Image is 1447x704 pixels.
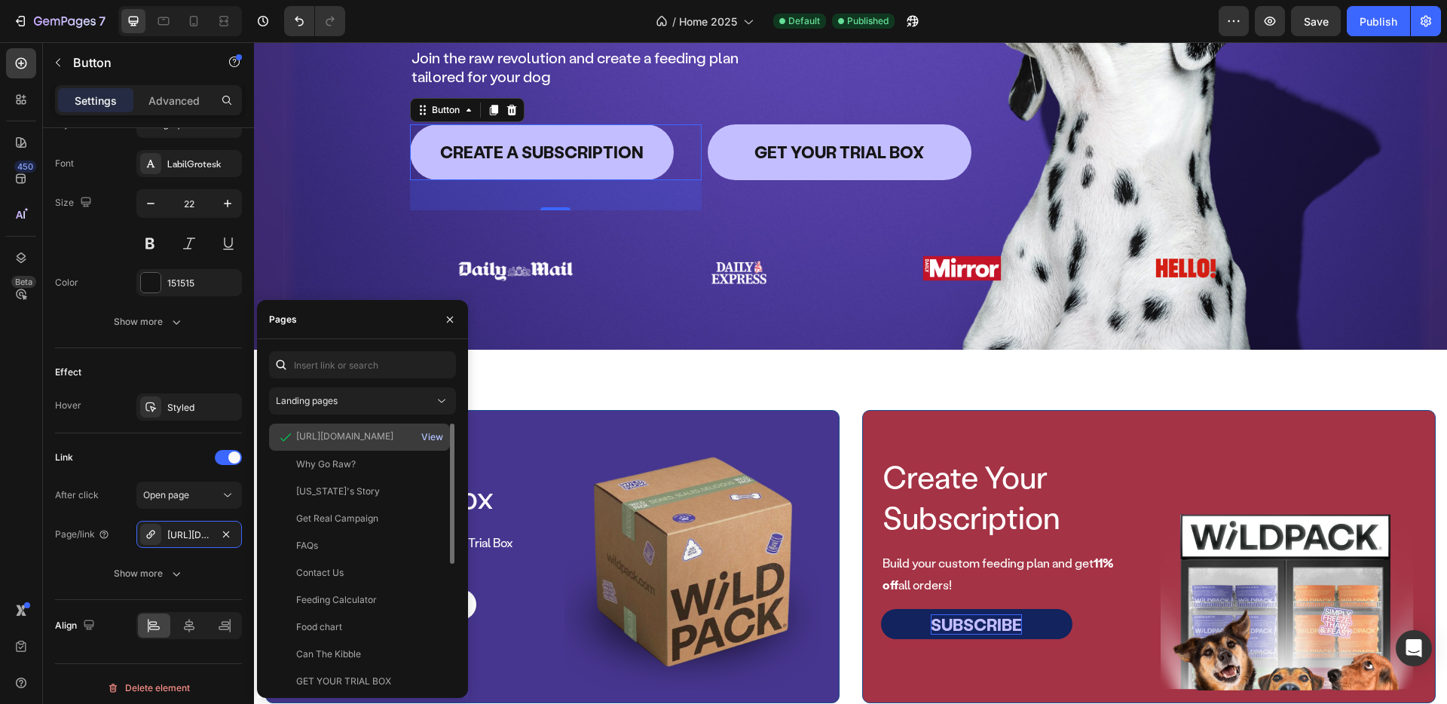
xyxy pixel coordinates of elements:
[677,572,768,593] div: Rich Text Editor. Editing area: main
[880,207,984,246] img: gempages_550360104176714809-9155d540-539e-4f78-8204-1b7a82bbae2e.png
[55,676,242,700] button: Delete element
[55,560,242,587] button: Show more
[296,675,391,688] div: GET YOUR TRIAL BOX
[55,451,73,464] div: Link
[1347,6,1410,36] button: Publish
[269,313,297,326] div: Pages
[421,430,443,444] div: View
[629,415,882,495] p: Create Your Subscription
[500,99,670,121] p: Get Your Trial Box
[167,528,211,542] div: [URL][DOMAIN_NAME]
[296,430,393,443] div: [URL][DOMAIN_NAME]
[55,528,110,541] div: Page/link
[269,387,456,415] button: Landing pages
[284,6,345,36] div: Undo/Redo
[167,158,238,171] div: LabilGrotesk
[276,395,338,406] span: Landing pages
[296,539,318,552] div: FAQs
[1396,630,1432,666] div: Open Intercom Messenger
[194,204,329,255] img: gempages_550360104176714809-6fd28c0d-f070-4d0a-9016-84c14aade80b.png
[679,14,737,29] span: Home 2025
[136,482,242,509] button: Open page
[1291,6,1341,36] button: Save
[677,572,768,593] p: Subscribe
[148,93,200,109] p: Advanced
[55,366,81,379] div: Effect
[311,393,567,649] img: gempages_550360104176714809-d74c72c4-84bc-4a94-8432-f27b72344aad.png
[107,679,190,697] div: Delete element
[296,458,356,471] div: Why Go Raw?
[296,647,361,661] div: Can The Kibble
[454,82,717,138] a: Get Your Trial Box
[32,435,240,475] p: Get A Trial Box
[114,314,184,329] div: Show more
[296,485,380,498] div: [US_STATE]'s Story
[99,12,106,30] p: 7
[629,513,860,550] strong: 11% off
[296,620,342,634] div: Food chart
[296,566,344,580] div: Contact Us
[1304,15,1329,28] span: Save
[847,14,889,28] span: Published
[629,510,882,554] p: Build your custom feeding plan and get all orders!
[627,413,883,497] div: Rich Text Editor. Editing area: main
[672,14,676,29] span: /
[55,308,242,335] button: Show more
[55,488,99,502] div: After click
[55,157,74,170] div: Font
[114,566,184,581] div: Show more
[296,512,378,525] div: Get Real Campaign
[55,276,78,289] div: Color
[6,6,112,36] button: 7
[66,552,186,573] p: Get Your Box
[788,14,820,28] span: Default
[143,489,189,500] span: Open page
[73,54,201,72] p: Button
[11,276,36,288] div: Beta
[32,490,285,534] p: Not sure where to start? Our £30 Trial Box makes it easy & worry-free.
[55,399,81,412] div: Hover
[167,401,238,415] div: Styled
[627,567,819,597] a: Rich Text Editor. Editing area: main
[167,277,238,290] div: 151515
[424,207,546,253] img: gempages_550360104176714809-f466e2a1-a94c-4dc0-994a-1db56684b9f5.png
[656,207,760,246] img: gempages_550360104176714809-038bd8c0-663a-4baa-afb0-d669df816998.png
[1360,14,1397,29] div: Publish
[269,351,456,378] input: Insert link or search
[296,593,377,607] div: Feeding Calculator
[55,193,95,213] div: Size
[55,616,98,636] div: Align
[14,161,36,173] div: 450
[627,509,883,556] div: Rich Text Editor. Editing area: main
[30,547,222,577] a: Get Your Box
[75,93,117,109] p: Settings
[254,42,1447,704] iframe: Design area
[421,427,444,448] button: View
[907,393,1163,649] img: gempages_550360104176714809-ccb1c50c-a622-4708-ba1c-51e01fb97bac.png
